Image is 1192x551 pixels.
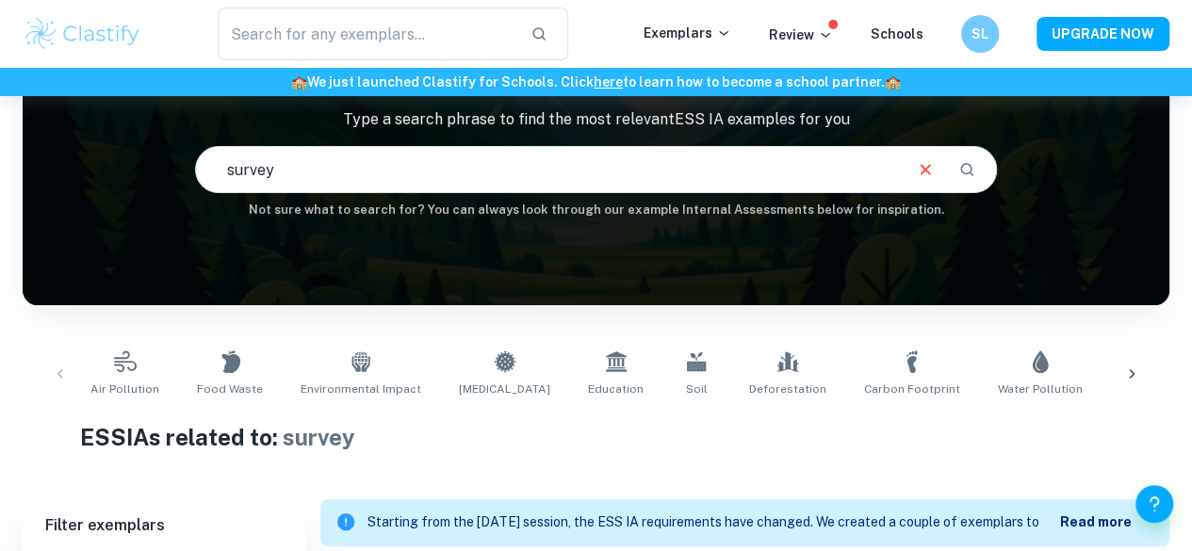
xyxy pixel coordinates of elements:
a: Schools [871,26,923,41]
button: Search [951,154,983,186]
span: Water Pollution [998,381,1083,397]
input: E.g. rising sea levels, waste management, food waste... [196,143,901,196]
h1: ESS IAs related to: [80,420,1112,454]
a: here [594,74,623,89]
p: Starting from the [DATE] session, the ESS IA requirements have changed. We created a couple of ex... [367,512,1060,533]
button: Help and Feedback [1135,485,1173,523]
span: Carbon Footprint [864,381,960,397]
button: UPGRADE NOW [1037,17,1169,51]
span: [MEDICAL_DATA] [459,381,550,397]
b: Read more [1060,514,1132,529]
span: Education [588,381,644,397]
button: Clear [907,152,943,187]
p: Exemplars [644,23,731,43]
span: 🏫 [291,74,307,89]
span: 🏫 [885,74,901,89]
button: SL [961,15,999,53]
span: survey [283,424,355,450]
span: Environmental Impact [301,381,421,397]
span: Food Waste [197,381,263,397]
p: Review [769,24,833,45]
input: Search for any exemplars... [218,8,515,60]
span: Deforestation [749,381,826,397]
img: Clastify logo [23,15,142,53]
p: Type a search phrase to find the most relevant ESS IA examples for you [23,108,1169,131]
span: Air Pollution [90,381,159,397]
h6: Not sure what to search for? You can always look through our example Internal Assessments below f... [23,201,1169,219]
h6: SL [970,24,991,44]
h6: We just launched Clastify for Schools. Click to learn how to become a school partner. [4,72,1188,92]
span: Soil [686,381,708,397]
